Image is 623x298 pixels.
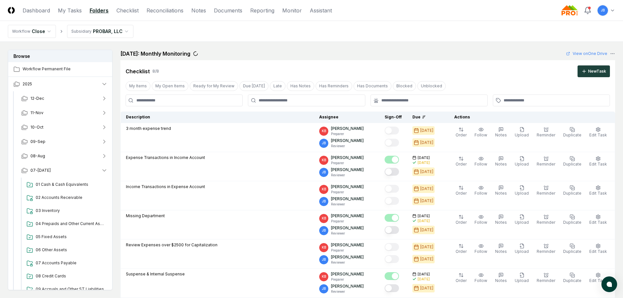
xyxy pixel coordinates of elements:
[287,81,314,91] button: Has Notes
[322,245,326,250] span: KB
[16,106,113,120] button: 11-Nov
[316,81,352,91] button: Has Reminders
[23,66,108,72] span: Workflow Permanent File
[563,278,581,283] span: Duplicate
[588,68,606,74] div: New Task
[563,162,581,167] span: Duplicate
[535,271,557,285] button: Reminder
[322,170,326,175] span: JB
[562,213,583,227] button: Duplicate
[36,260,105,266] span: 07 Accounts Payable
[354,81,391,91] button: Has Documents
[537,162,555,167] span: Reminder
[562,242,583,256] button: Duplicate
[537,249,555,254] span: Reminder
[420,140,433,146] div: [DATE]
[494,184,508,198] button: Notes
[322,228,326,233] span: JB
[152,68,159,74] div: 8 / 8
[513,271,530,285] button: Upload
[16,120,113,134] button: 10-Oct
[36,286,105,292] span: 09 Accruals and Other ST Liabilities
[495,191,507,196] span: Notes
[454,271,468,285] button: Order
[535,126,557,139] button: Reminder
[473,242,489,256] button: Follow
[494,271,508,285] button: Notes
[331,131,364,136] p: Preparer
[513,184,530,198] button: Upload
[385,226,399,234] button: Mark complete
[537,132,555,137] span: Reminder
[537,278,555,283] span: Reminder
[331,260,364,265] p: Reviewer
[562,271,583,285] button: Duplicate
[495,278,507,283] span: Notes
[331,289,364,294] p: Reviewer
[494,155,508,168] button: Notes
[513,213,530,227] button: Upload
[449,114,610,120] div: Actions
[24,192,108,204] a: 02 Accounts Receivable
[331,213,364,219] p: [PERSON_NAME]
[331,283,364,289] p: [PERSON_NAME]
[8,25,133,38] nav: breadcrumb
[331,225,364,231] p: [PERSON_NAME]
[385,255,399,263] button: Mark complete
[214,7,242,14] a: Documents
[513,155,530,168] button: Upload
[36,221,105,227] span: 04 Prepaids and Other Current Assets
[385,214,399,222] button: Mark complete
[331,161,364,166] p: Preparer
[322,257,326,262] span: JB
[494,213,508,227] button: Notes
[597,5,609,16] button: JB
[120,50,190,58] h2: [DATE]: Monthly Monitoring
[23,7,50,14] a: Dashboard
[331,155,364,161] p: [PERSON_NAME]
[495,132,507,137] span: Notes
[90,7,109,14] a: Folders
[331,219,364,224] p: Preparer
[121,112,314,123] th: Description
[16,134,113,149] button: 09-Sep
[36,247,105,253] span: 06 Other Assets
[191,7,206,14] a: Notes
[16,91,113,106] button: 12-Dec
[36,234,105,240] span: 05 Fixed Assets
[537,191,555,196] span: Reminder
[322,141,326,146] span: JB
[36,273,105,279] span: 08 Credit Cards
[473,155,489,168] button: Follow
[385,127,399,134] button: Mark complete
[563,191,581,196] span: Duplicate
[589,162,607,167] span: Edit Task
[515,162,529,167] span: Upload
[126,67,150,75] div: Checklist
[331,254,364,260] p: [PERSON_NAME]
[126,155,205,161] p: Expense Transactions in Income Account
[420,186,433,192] div: [DATE]
[126,126,171,131] p: 3 month expense trend
[36,195,105,201] span: 02 Accounts Receivable
[456,162,467,167] span: Order
[379,112,407,123] th: Sign-Off
[566,51,607,57] a: View onOne Drive
[588,213,608,227] button: Edit Task
[454,155,468,168] button: Order
[385,272,399,280] button: Mark complete
[12,28,30,34] div: Workflow
[331,231,364,236] p: Reviewer
[515,278,529,283] span: Upload
[385,168,399,176] button: Mark complete
[420,198,433,204] div: [DATE]
[589,278,607,283] span: Edit Task
[563,249,581,254] span: Duplicate
[331,184,364,190] p: [PERSON_NAME]
[420,285,433,291] div: [DATE]
[270,81,286,91] button: Late
[418,155,430,160] span: [DATE]
[562,184,583,198] button: Duplicate
[331,271,364,277] p: [PERSON_NAME]
[30,153,45,159] span: 08-Aug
